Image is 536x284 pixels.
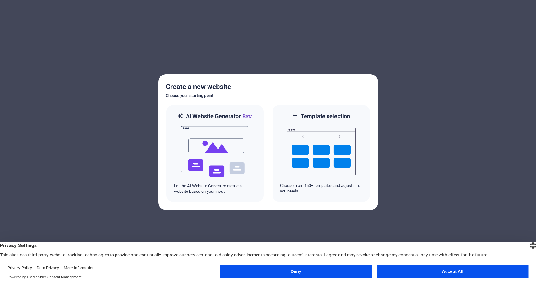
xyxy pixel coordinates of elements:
h6: Template selection [301,113,350,120]
h5: Create a new website [166,82,371,92]
p: Let the AI Website Generator create a website based on your input. [174,183,256,194]
div: Template selectionChoose from 150+ templates and adjust it to you needs. [272,104,371,202]
span: Beta [241,113,253,119]
h6: Choose your starting point [166,92,371,99]
img: ai [181,120,250,183]
p: Choose from 150+ templates and adjust it to you needs. [280,183,362,194]
div: AI Website GeneratorBetaaiLet the AI Website Generator create a website based on your input. [166,104,264,202]
h6: AI Website Generator [186,113,253,120]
